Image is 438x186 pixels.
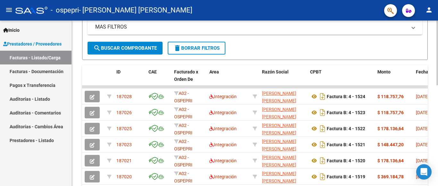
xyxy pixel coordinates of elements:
span: [PERSON_NAME] [PERSON_NAME] [262,107,296,119]
span: [PERSON_NAME] [PERSON_NAME] [262,91,296,103]
span: [PERSON_NAME] [PERSON_NAME] [262,123,296,135]
span: Inicio [3,27,20,34]
span: A02 - OSPEPRI [174,171,192,183]
mat-panel-title: MAS FILTROS [95,23,407,30]
i: Descargar documento [318,139,327,150]
span: [PERSON_NAME] [PERSON_NAME] [262,139,296,151]
span: Integración [209,110,237,115]
div: 27302892593 [262,154,305,167]
datatable-header-cell: Area [207,65,250,93]
span: Borrar Filtros [173,45,220,51]
span: Area [209,69,219,74]
strong: Factura B: 4 - 1519 [327,174,365,179]
mat-icon: menu [5,6,13,14]
span: - ospepri [51,3,79,17]
span: Prestadores / Proveedores [3,40,62,47]
datatable-header-cell: CPBT [307,65,375,93]
span: Integración [209,94,237,99]
span: 187026 [116,110,132,115]
span: [DATE] [416,126,429,131]
datatable-header-cell: ID [114,65,146,93]
div: Open Intercom Messenger [416,164,432,180]
datatable-header-cell: Razón Social [259,65,307,93]
div: 27302892593 [262,170,305,183]
span: A02 - OSPEPRI [174,139,192,151]
i: Descargar documento [318,107,327,118]
span: 187023 [116,142,132,147]
span: CAE [148,69,157,74]
span: CPBT [310,69,322,74]
i: Descargar documento [318,91,327,102]
span: 187025 [116,126,132,131]
span: [DATE] [416,110,429,115]
datatable-header-cell: Facturado x Orden De [172,65,207,93]
strong: $ 118.757,76 [377,94,404,99]
span: Buscar Comprobante [93,45,157,51]
span: [DATE] [416,94,429,99]
span: [DATE] [416,142,429,147]
button: Borrar Filtros [168,42,225,55]
strong: $ 148.447,20 [377,142,404,147]
span: A02 - OSPEPRI [174,155,192,167]
mat-icon: delete [173,44,181,52]
span: Monto [377,69,391,74]
strong: $ 369.184,78 [377,174,404,179]
span: A02 - OSPEPRI [174,123,192,135]
div: 27302892593 [262,106,305,119]
button: Buscar Comprobante [88,42,163,55]
mat-expansion-panel-header: MAS FILTROS [88,19,422,35]
span: 187020 [116,174,132,179]
span: Integración [209,126,237,131]
mat-icon: search [93,44,101,52]
span: [PERSON_NAME] [PERSON_NAME] [262,155,296,167]
i: Descargar documento [318,123,327,134]
strong: $ 178.136,64 [377,158,404,163]
span: [DATE] [416,158,429,163]
strong: $ 118.757,76 [377,110,404,115]
mat-icon: person [425,6,433,14]
span: - [PERSON_NAME] [PERSON_NAME] [79,3,192,17]
i: Descargar documento [318,172,327,182]
strong: Factura B: 4 - 1521 [327,142,365,147]
span: A02 - OSPEPRI [174,91,192,103]
span: Integración [209,174,237,179]
datatable-header-cell: CAE [146,65,172,93]
span: Razón Social [262,69,289,74]
div: 27302892593 [262,122,305,135]
span: 187028 [116,94,132,99]
span: Facturado x Orden De [174,69,198,82]
div: 27302892593 [262,90,305,103]
strong: Factura B: 4 - 1522 [327,126,365,131]
span: 187021 [116,158,132,163]
strong: Factura B: 4 - 1520 [327,158,365,163]
span: ID [116,69,121,74]
span: [PERSON_NAME] [PERSON_NAME] [262,171,296,183]
datatable-header-cell: Monto [375,65,413,93]
strong: $ 178.136,64 [377,126,404,131]
span: Integración [209,142,237,147]
i: Descargar documento [318,156,327,166]
span: A02 - OSPEPRI [174,107,192,119]
span: Integración [209,158,237,163]
span: [DATE] [416,174,429,179]
strong: Factura B: 4 - 1524 [327,94,365,99]
div: 27302892593 [262,138,305,151]
strong: Factura B: 4 - 1523 [327,110,365,115]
